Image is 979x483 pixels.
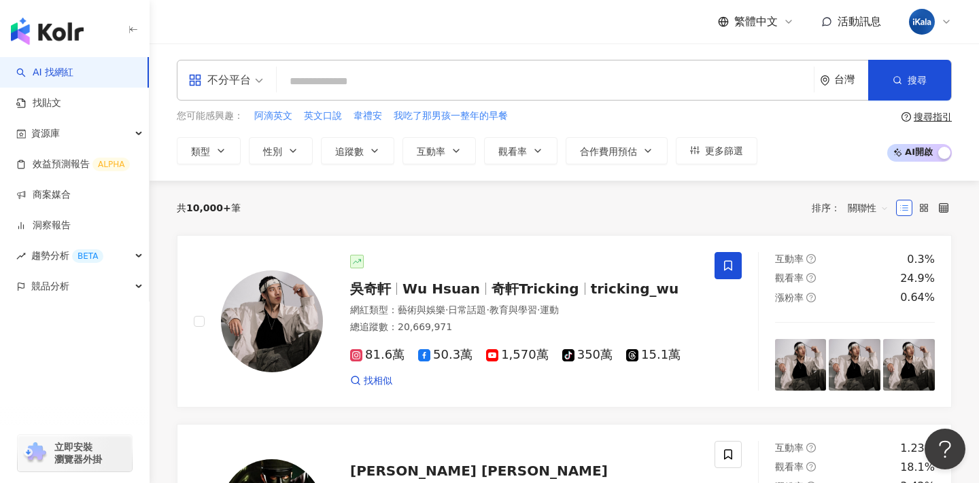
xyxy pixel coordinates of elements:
span: question-circle [806,293,816,302]
span: 英文口說 [304,109,342,123]
div: 0.64% [900,290,935,305]
button: 性別 [249,137,313,164]
img: post-image [883,339,935,391]
span: 關聯性 [848,197,889,219]
span: 觀看率 [498,146,527,157]
button: 韋禮安 [353,109,383,124]
span: 資源庫 [31,118,60,149]
button: 類型 [177,137,241,164]
div: 24.9% [900,271,935,286]
img: logo [11,18,84,45]
img: cropped-ikala-app-icon-2.png [909,9,935,35]
a: searchAI 找網紅 [16,66,73,79]
button: 我吃了那男孩一整年的早餐 [393,109,509,124]
span: 繁體中文 [734,14,778,29]
a: 洞察報告 [16,219,71,232]
span: 互動率 [775,253,804,264]
span: 運動 [540,304,559,315]
button: 英文口說 [303,109,343,124]
span: 阿滴英文 [254,109,292,123]
button: 觀看率 [484,137,557,164]
span: Wu Hsuan [402,281,480,297]
span: 觀看率 [775,461,804,472]
div: 網紅類型 ： [350,304,698,317]
span: question-circle [806,443,816,452]
button: 更多篩選 [676,137,757,164]
span: 趨勢分析 [31,240,103,271]
span: 追蹤數 [335,146,364,157]
div: 1.23% [900,441,935,456]
span: · [537,304,540,315]
span: 類型 [191,146,210,157]
span: 81.6萬 [350,348,405,362]
span: question-circle [806,273,816,283]
span: tricking_wu [591,281,679,297]
span: 找相似 [364,374,392,388]
span: 您可能感興趣： [177,109,243,123]
div: 18.1% [900,460,935,475]
span: 觀看率 [775,272,804,283]
div: BETA [72,249,103,263]
a: 效益預測報告ALPHA [16,158,130,171]
img: post-image [775,339,827,391]
div: 總追蹤數 ： 20,669,971 [350,321,698,334]
span: 互動率 [417,146,445,157]
div: 不分平台 [188,69,251,91]
a: 商案媒合 [16,188,71,202]
span: environment [820,75,830,86]
span: question-circle [806,254,816,264]
span: 藝術與娛樂 [398,304,445,315]
span: 競品分析 [31,271,69,302]
span: [PERSON_NAME] [PERSON_NAME] [350,463,608,479]
span: 1,570萬 [486,348,549,362]
span: 50.3萬 [418,348,473,362]
div: 排序： [812,197,896,219]
iframe: Help Scout Beacon - Open [925,429,965,469]
div: 共 筆 [177,202,241,213]
img: KOL Avatar [221,270,323,372]
span: 更多篩選 [705,145,743,156]
span: 活動訊息 [838,15,881,28]
span: 日常話題 [448,304,486,315]
span: 教育與學習 [489,304,537,315]
span: 350萬 [562,348,613,362]
span: 性別 [263,146,282,157]
span: question-circle [901,112,911,122]
span: 10,000+ [186,202,231,213]
div: 台灣 [834,74,868,86]
div: 0.3% [907,252,935,267]
button: 阿滴英文 [254,109,293,124]
span: 合作費用預估 [580,146,637,157]
span: 韋禮安 [354,109,382,123]
button: 追蹤數 [321,137,394,164]
span: · [445,304,448,315]
span: 立即安裝 瀏覽器外掛 [54,441,102,465]
span: 我吃了那男孩一整年的早餐 [394,109,508,123]
a: 找相似 [350,374,392,388]
span: 搜尋 [908,75,927,86]
span: 互動率 [775,442,804,453]
button: 搜尋 [868,60,951,101]
a: chrome extension立即安裝 瀏覽器外掛 [18,435,132,471]
a: KOL Avatar吳奇軒Wu Hsuan奇軒Trickingtricking_wu網紅類型：藝術與娛樂·日常話題·教育與學習·運動總追蹤數：20,669,97181.6萬50.3萬1,570萬... [177,235,952,408]
span: appstore [188,73,202,87]
a: 找貼文 [16,96,61,110]
span: rise [16,251,26,261]
span: · [486,304,489,315]
button: 合作費用預估 [566,137,668,164]
span: 漲粉率 [775,292,804,303]
span: question-circle [806,462,816,471]
div: 搜尋指引 [914,111,952,122]
span: 奇軒Tricking [492,281,579,297]
img: post-image [829,339,880,391]
span: 吳奇軒 [350,281,391,297]
img: chrome extension [22,442,48,464]
span: 15.1萬 [626,348,681,362]
button: 互動率 [402,137,476,164]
